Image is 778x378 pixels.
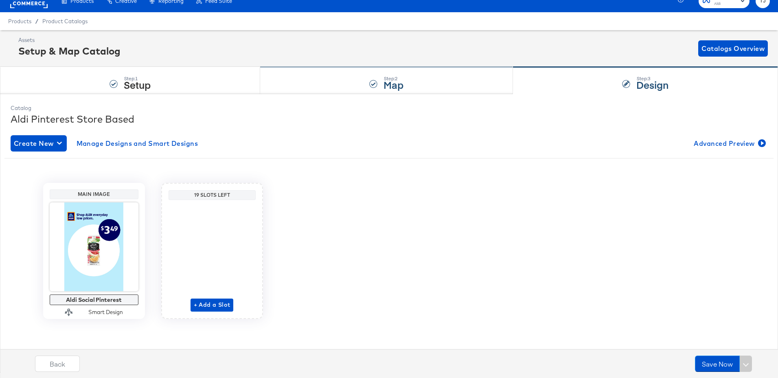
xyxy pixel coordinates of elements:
[35,356,80,372] button: Back
[714,1,737,7] span: Aldi
[191,299,234,312] button: + Add a Slot
[171,192,254,198] div: 19 Slots Left
[701,43,765,54] span: Catalogs Overview
[18,36,121,44] div: Assets
[690,135,767,152] button: Advanced Preview
[31,18,42,24] span: /
[636,78,668,91] strong: Design
[11,135,67,152] button: Create New
[11,112,767,126] div: Aldi Pinterest Store Based
[52,191,136,198] div: Main Image
[11,104,767,112] div: Catalog
[52,297,136,303] div: Aldi Social Pinterest
[8,18,31,24] span: Products
[73,135,202,152] button: Manage Designs and Smart Designs
[124,76,151,81] div: Step: 1
[636,76,668,81] div: Step: 3
[18,44,121,58] div: Setup & Map Catalog
[77,138,198,149] span: Manage Designs and Smart Designs
[124,78,151,91] strong: Setup
[42,18,88,24] a: Product Catalogs
[698,40,768,57] button: Catalogs Overview
[384,78,403,91] strong: Map
[194,300,230,310] span: + Add a Slot
[88,308,123,316] div: Smart Design
[384,76,403,81] div: Step: 2
[694,138,764,149] span: Advanced Preview
[14,138,64,149] span: Create New
[695,356,740,372] button: Save Now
